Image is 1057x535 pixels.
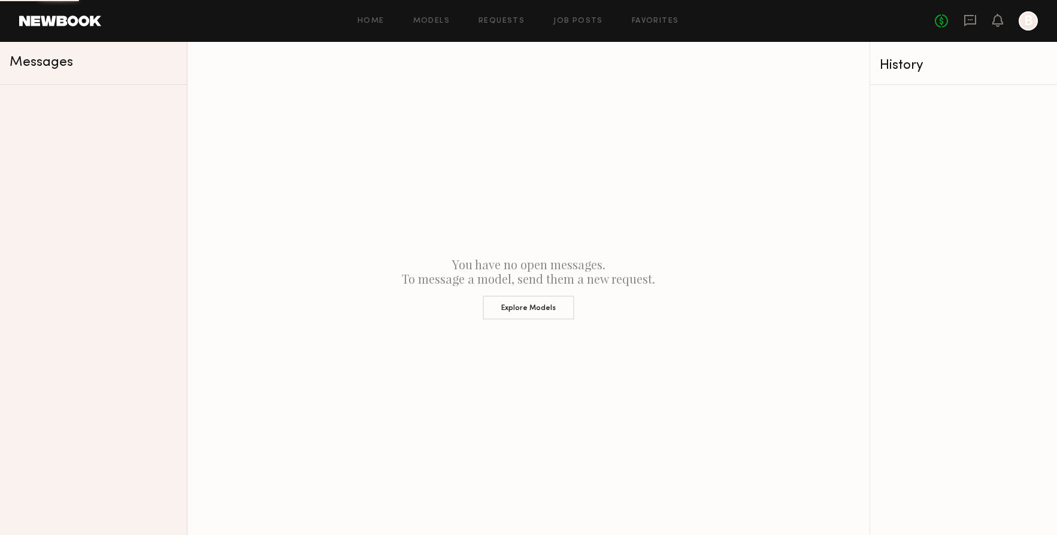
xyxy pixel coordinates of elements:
a: Home [358,17,384,25]
div: History [880,59,1047,72]
div: You have no open messages. To message a model, send them a new request. [187,42,870,535]
a: Job Posts [553,17,603,25]
a: Models [413,17,450,25]
a: Requests [478,17,525,25]
button: Explore Models [483,296,574,320]
a: Favorites [632,17,679,25]
a: Explore Models [197,286,860,320]
span: Messages [10,56,73,69]
a: B [1019,11,1038,31]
